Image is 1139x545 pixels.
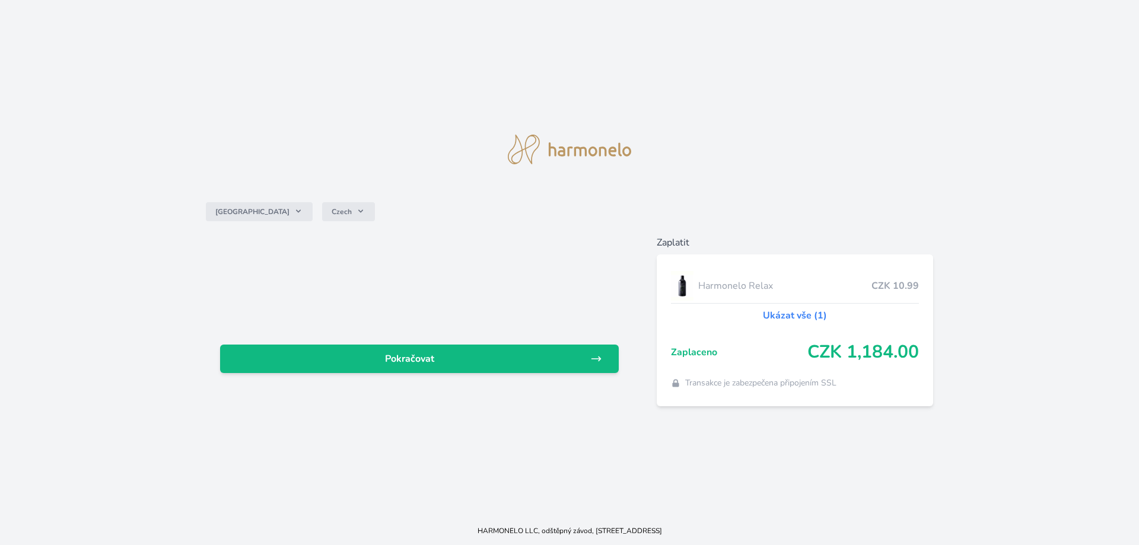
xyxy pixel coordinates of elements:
[508,135,631,164] img: logo.svg
[698,279,872,293] span: Harmonelo Relax
[671,345,808,359] span: Zaplaceno
[807,342,919,363] span: CZK 1,184.00
[671,271,693,301] img: CLEAN_RELAX_se_stinem_x-lo.jpg
[332,207,352,216] span: Czech
[763,308,827,323] a: Ukázat vše (1)
[871,279,919,293] span: CZK 10.99
[220,345,619,373] a: Pokračovat
[322,202,375,221] button: Czech
[215,207,289,216] span: [GEOGRAPHIC_DATA]
[206,202,313,221] button: [GEOGRAPHIC_DATA]
[230,352,590,366] span: Pokračovat
[685,377,836,389] span: Transakce je zabezpečena připojením SSL
[657,235,934,250] h6: Zaplatit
